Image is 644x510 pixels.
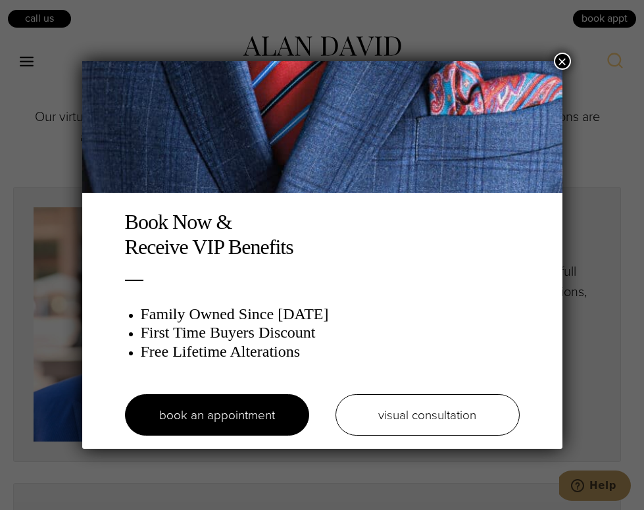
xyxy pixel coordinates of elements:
span: Help [30,9,57,21]
button: Close [554,53,571,70]
h2: Book Now & Receive VIP Benefits [125,209,520,260]
a: visual consultation [335,394,520,436]
a: book an appointment [125,394,309,436]
h3: First Time Buyers Discount [141,323,520,342]
h3: Family Owned Since [DATE] [141,305,520,324]
h3: Free Lifetime Alterations [141,342,520,361]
